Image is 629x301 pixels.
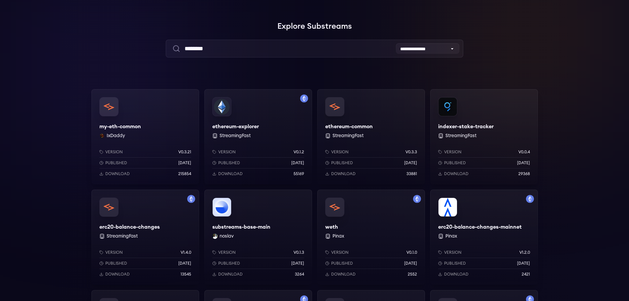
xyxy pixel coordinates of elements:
p: v0.3.21 [178,149,191,155]
p: Published [444,160,466,166]
p: Version [218,149,236,155]
p: Download [218,272,243,277]
p: [DATE] [178,261,191,266]
p: [DATE] [517,160,530,166]
p: Download [105,171,130,176]
p: 55169 [294,171,304,176]
img: Filter by mainnet network [526,195,534,203]
button: Pinax [332,233,344,240]
a: my-eth-commonmy-eth-commonIxDaddy IxDaddyVersionv0.3.21Published[DATE]Download215854 [91,89,199,184]
p: [DATE] [291,261,304,266]
p: Version [331,250,349,255]
button: Pinax [445,233,457,240]
p: [DATE] [404,160,417,166]
p: v1.4.0 [181,250,191,255]
p: 33881 [406,171,417,176]
p: Download [331,272,356,277]
p: Published [105,261,127,266]
a: Filter by mainnet networkethereum-explorerethereum-explorer StreamingFastVersionv0.1.2Published[D... [204,89,312,184]
p: Version [331,149,349,155]
a: Filter by mainnet networkerc20-balance-changes-mainneterc20-balance-changes-mainnet PinaxVersionv... [430,190,538,285]
p: v0.1.2 [294,149,304,155]
p: v0.1.3 [294,250,304,255]
p: Version [444,250,462,255]
img: Filter by mainnet network [413,195,421,203]
p: Version [444,149,462,155]
button: StreamingFast [107,233,138,240]
p: Published [331,160,353,166]
p: [DATE] [517,261,530,266]
p: Published [218,261,240,266]
h1: Explore Substreams [91,20,538,33]
p: Version [218,250,236,255]
a: Filter by mainnet networkerc20-balance-changeserc20-balance-changes StreamingFastVersionv1.4.0Pub... [91,190,199,285]
p: 215854 [178,171,191,176]
p: Published [444,261,466,266]
p: v0.1.0 [406,250,417,255]
button: StreamingFast [220,132,251,139]
p: v1.2.0 [519,250,530,255]
p: v0.0.4 [518,149,530,155]
p: Download [331,171,356,176]
p: Download [105,272,130,277]
p: Published [218,160,240,166]
a: indexer-stake-trackerindexer-stake-tracker StreamingFastVersionv0.0.4Published[DATE]Download29368 [430,89,538,184]
p: Download [444,272,469,277]
img: Filter by mainnet network [187,195,195,203]
a: ethereum-commonethereum-common StreamingFastVersionv0.3.3Published[DATE]Download33881 [317,89,425,184]
p: 29368 [518,171,530,176]
p: 2552 [408,272,417,277]
img: Filter by mainnet network [300,94,308,102]
p: 13545 [181,272,191,277]
p: Download [444,171,469,176]
button: StreamingFast [332,132,364,139]
button: IxDaddy [107,132,125,139]
p: [DATE] [178,160,191,166]
p: Version [105,250,123,255]
button: noslav [220,233,234,240]
p: Published [331,261,353,266]
a: Filter by mainnet networkwethweth PinaxVersionv0.1.0Published[DATE]Download2552 [317,190,425,285]
p: 3264 [295,272,304,277]
p: v0.3.3 [405,149,417,155]
a: substreams-base-mainsubstreams-base-mainnoslav noslavVersionv0.1.3Published[DATE]Download3264 [204,190,312,285]
p: 2421 [522,272,530,277]
p: Published [105,160,127,166]
p: Version [105,149,123,155]
p: Download [218,171,243,176]
button: StreamingFast [445,132,476,139]
p: [DATE] [404,261,417,266]
p: [DATE] [291,160,304,166]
